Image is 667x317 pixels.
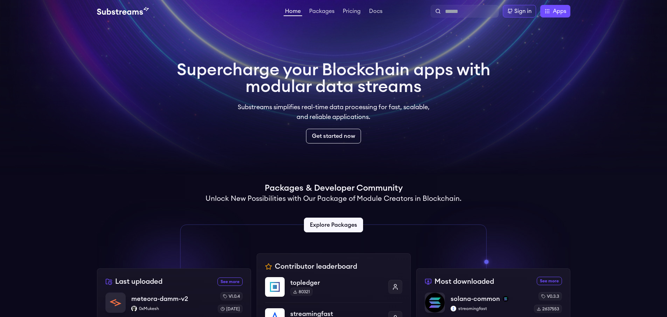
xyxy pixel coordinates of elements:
a: Packages [308,8,336,15]
h1: Packages & Developer Community [265,183,403,194]
p: meteora-damm-v2 [131,294,188,304]
span: Apps [553,7,566,15]
a: Sign in [503,5,536,17]
img: Substream's logo [97,7,149,15]
p: streamingfast [451,306,528,311]
div: Sign in [514,7,531,15]
h1: Supercharge your Blockchain apps with modular data streams [177,62,491,95]
a: Pricing [341,8,362,15]
a: Docs [368,8,384,15]
img: solana [503,296,508,302]
a: See more most downloaded packages [537,277,562,285]
div: [DATE] [218,305,243,313]
div: 2637553 [534,305,562,313]
p: topledger [290,278,383,288]
a: See more recently uploaded packages [217,277,243,286]
div: 80321 [290,288,313,296]
img: topledger [265,277,285,297]
p: 0xMukesh [131,306,212,311]
img: solana-common [425,293,445,312]
a: Explore Packages [304,218,363,232]
p: Substreams simplifies real-time data processing for fast, scalable, and reliable applications. [233,102,435,122]
img: meteora-damm-v2 [106,293,125,312]
img: streamingfast [451,306,456,311]
p: solana-common [451,294,500,304]
div: v0.3.3 [539,292,562,301]
h2: Unlock New Possibilities with Our Package of Module Creators in Blockchain. [206,194,461,204]
div: v1.0.4 [220,292,243,301]
a: Home [284,8,302,16]
a: topledgertopledger80321 [265,277,402,302]
a: Get started now [306,129,361,143]
img: 0xMukesh [131,306,137,311]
